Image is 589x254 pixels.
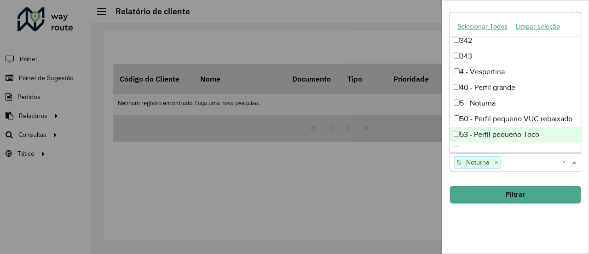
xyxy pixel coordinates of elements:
div: 54 - Perfil Truck Rebaixado [450,142,581,158]
div: 53 - Perfil pequeno Toco [450,127,581,142]
div: 342 [450,33,581,48]
div: 50 - Perfil pequeno VUC rebaixado [450,111,581,127]
span: Clear all [562,157,570,168]
ng-dropdown-panel: Options list [450,12,582,153]
button: Selecionar Todos [453,19,512,34]
span: × [492,157,500,168]
button: Limpar seleção [512,19,564,34]
div: 5 - Noturna [450,95,581,111]
button: Filtrar [450,186,581,203]
span: 5 - Noturna [455,157,492,168]
div: 40 - Perfil grande [450,80,581,95]
div: 343 [450,48,581,64]
div: 4 - Vespertina [450,64,581,80]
